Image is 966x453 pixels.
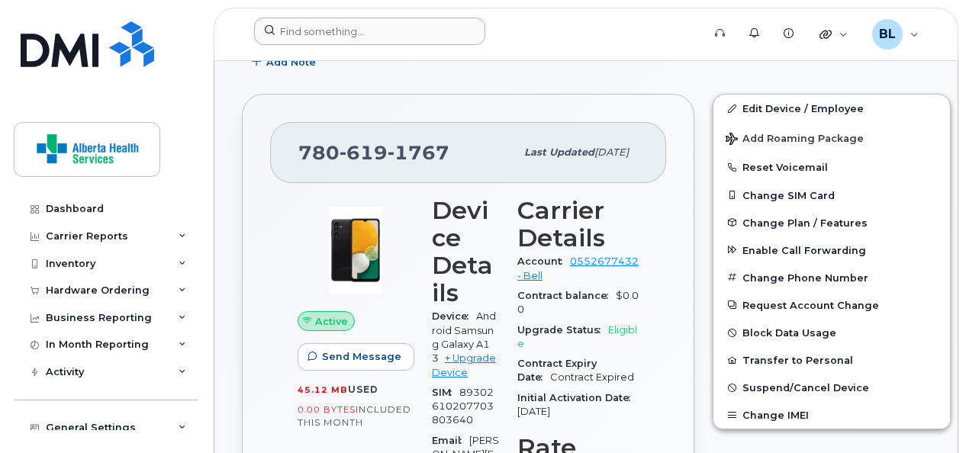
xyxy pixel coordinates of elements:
[713,319,950,346] button: Block Data Usage
[861,19,929,50] div: Brandie Leclair
[298,141,449,164] span: 780
[879,25,896,43] span: BL
[726,133,864,147] span: Add Roaming Package
[517,290,616,301] span: Contract balance
[517,255,639,281] a: 0552677432 - Bell
[254,18,485,45] input: Find something...
[550,371,634,383] span: Contract Expired
[322,349,401,364] span: Send Message
[242,48,329,75] button: Add Note
[742,382,869,394] span: Suspend/Cancel Device
[713,346,950,374] button: Transfer to Personal
[517,324,608,336] span: Upgrade Status
[340,141,388,164] span: 619
[432,352,496,377] a: + Upgrade Device
[517,197,639,252] h3: Carrier Details
[742,217,868,228] span: Change Plan / Features
[524,146,594,158] span: Last updated
[594,146,629,158] span: [DATE]
[713,182,950,209] button: Change SIM Card
[713,401,950,429] button: Change IMEI
[310,204,401,296] img: image20231002-3703462-10lqu7d.jpeg
[517,358,597,383] span: Contract Expiry Date
[432,310,476,322] span: Device
[713,153,950,181] button: Reset Voicemail
[348,384,378,395] span: used
[809,19,858,50] div: Quicklinks
[517,406,550,417] span: [DATE]
[517,324,637,349] span: Eligible
[432,435,469,446] span: Email
[713,291,950,319] button: Request Account Change
[713,236,950,264] button: Enable Call Forwarding
[713,95,950,122] a: Edit Device / Employee
[742,244,866,255] span: Enable Call Forwarding
[298,404,356,415] span: 0.00 Bytes
[713,374,950,401] button: Suspend/Cancel Device
[266,55,316,69] span: Add Note
[517,392,638,403] span: Initial Activation Date
[298,343,414,371] button: Send Message
[432,387,494,426] span: 89302610207703803640
[713,209,950,236] button: Change Plan / Features
[388,141,449,164] span: 1767
[315,314,348,329] span: Active
[298,384,348,395] span: 45.12 MB
[432,197,499,307] h3: Device Details
[298,403,411,429] span: included this month
[517,255,570,267] span: Account
[713,264,950,291] button: Change Phone Number
[713,122,950,153] button: Add Roaming Package
[432,387,459,398] span: SIM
